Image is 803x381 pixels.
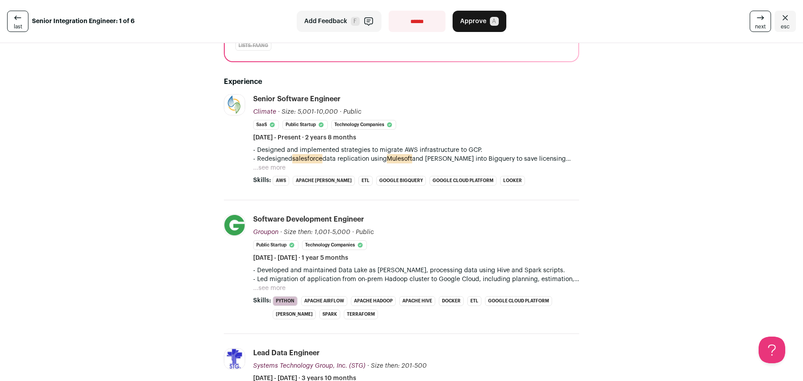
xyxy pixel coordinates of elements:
span: Climate [253,109,276,115]
iframe: Help Scout Beacon - Open [759,337,785,363]
span: Approve [460,17,486,26]
div: Lead data engineer [253,348,320,358]
li: Spark [319,310,340,319]
img: 9b1ffd950e86d30871b29f92c63ff64ab853900748cea5bc7079e4d7a4eb4f82.jpg [224,95,245,115]
strong: Senior Integration Engineer: 1 of 6 [32,17,135,26]
span: Public [356,229,374,235]
span: F [351,17,360,26]
mark: salesforce [292,154,322,164]
a: next [750,11,771,32]
span: · Size then: 201-500 [367,363,427,369]
p: - Designed and implemented strategies to migrate AWS infrastructure to GCP. [253,146,579,155]
span: last [14,23,22,30]
li: Google BigQuery [376,176,426,186]
span: A [490,17,499,26]
span: Systems Technology Group, Inc. (STG) [253,363,366,369]
span: · [340,107,342,116]
button: Add Feedback F [297,11,382,32]
button: ...see more [253,284,286,293]
span: next [755,23,766,30]
button: Approve A [453,11,506,32]
li: AWS [273,176,289,186]
span: · [352,228,354,237]
li: Python [273,296,298,306]
p: - Developed and maintained Data Lake as [PERSON_NAME], processing data using Hive and Spark scripts. [253,266,579,275]
img: dfe4bff1e2b68ba407e023479d9b1d3887f671198a469162cef1fb1873212f76.jpg [224,215,245,235]
li: Apache Hive [399,296,435,306]
h2: Experience [224,76,579,87]
div: Software development engineer [253,214,364,224]
li: Google Cloud Platform [429,176,497,186]
span: [DATE] - [DATE] · 1 year 5 months [253,254,348,262]
li: Apache [PERSON_NAME] [293,176,355,186]
li: Looker [500,176,525,186]
div: Lists: FAANG [235,41,271,51]
li: Docker [439,296,464,306]
li: Technology Companies [331,120,396,130]
li: [PERSON_NAME] [273,310,316,319]
li: Technology Companies [302,240,367,250]
li: Apache Airflow [301,296,347,306]
img: bb30588977abc9bb2ab4196e8b72d858dc2220d0da6f1d81160db26eae29fe4e [224,349,245,369]
span: · Size then: 1,001-5,000 [280,229,350,235]
li: Terraform [344,310,378,319]
span: esc [781,23,790,30]
span: Skills: [253,176,271,185]
p: - Redesigned data replication using and [PERSON_NAME] into Bigquery to save licensing cost for th... [253,155,579,163]
li: Public Startup [253,240,298,250]
span: Public [343,109,362,115]
p: - Led migration of application from on-prem Hadoop cluster to Google Cloud, including planning, e... [253,275,579,284]
span: · Size: 5,001-10,000 [278,109,338,115]
li: Apache Hadoop [351,296,396,306]
a: Close [775,11,796,32]
li: ETL [467,296,481,306]
li: SaaS [253,120,279,130]
mark: Mulesoft [387,154,412,164]
span: [DATE] - Present · 2 years 8 months [253,133,356,142]
a: last [7,11,28,32]
li: ETL [358,176,373,186]
span: Groupon [253,229,278,235]
span: Add Feedback [304,17,347,26]
span: Skills: [253,296,271,305]
li: Public Startup [282,120,328,130]
li: Google Cloud Platform [485,296,552,306]
div: Senior Software Engineer [253,94,341,104]
button: ...see more [253,163,286,172]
